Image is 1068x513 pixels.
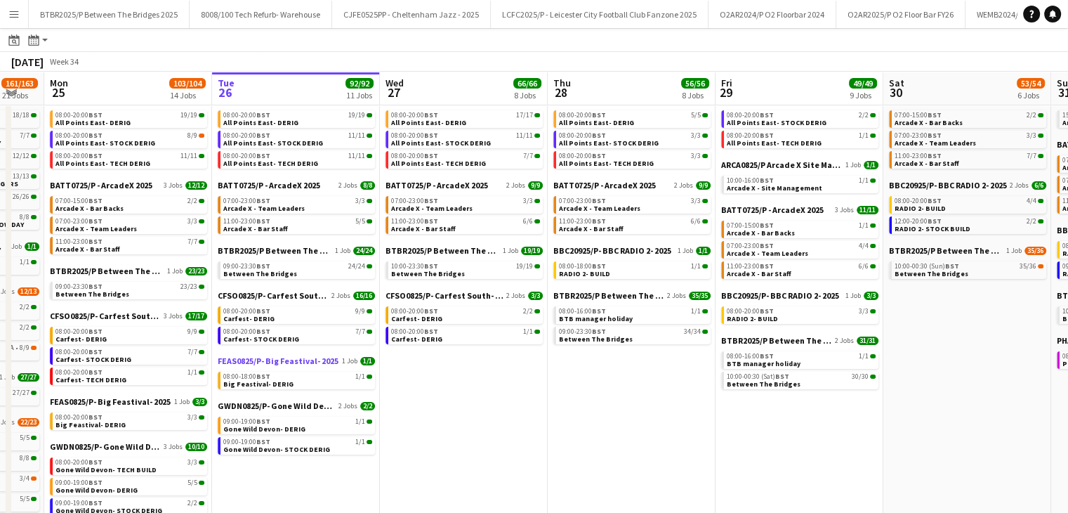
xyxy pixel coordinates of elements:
[553,245,671,256] span: BBC20925/P- BBC RADIO 2- 2025
[167,267,183,275] span: 1 Job
[50,266,207,311] div: BTBR2025/P Between The Bridges 20251 Job23/2309:00-23:30BST23/23Between The Bridges
[528,292,543,300] span: 3/3
[385,180,543,245] div: BATT0725/P - ArcadeX 20252 Jobs9/907:00-23:00BST3/3Arcade X - Team Leaders11:00-23:00BST6/6Arcade...
[553,180,656,190] span: BATT0725/P - ArcadeX 2025
[928,131,942,140] span: BST
[727,269,791,278] span: Arcade X - Bar Staff
[50,94,207,180] div: APEA0825/P- All Points East- 20253 Jobs38/3908:00-20:00BST19/19All Points East- DERIG08:00-20:00B...
[721,160,878,204] div: ARCA0825/P Arcade X Site Management1 Job1/110:00-16:00BST1/1Arcade X - Site Management
[1020,263,1036,270] span: 35/36
[348,132,365,139] span: 11/11
[164,181,183,190] span: 3 Jobs
[760,241,774,250] span: BST
[559,159,654,168] span: All Points East- TECH DERIG
[360,181,375,190] span: 8/8
[187,197,197,204] span: 2/2
[895,197,942,204] span: 08:00-20:00
[727,222,774,229] span: 07:00-15:00
[559,263,606,270] span: 08:00-18:00
[845,161,861,169] span: 1 Job
[895,110,1043,126] a: 07:00-15:00BST2/2Arcade X - Bar Backs
[424,151,438,160] span: BST
[889,245,1046,282] div: BTBR2025/P Between The Bridges 20251 Job35/3610:00-00:30 (Sun)BST35/36Between The Bridges
[424,131,438,140] span: BST
[20,132,29,139] span: 7/7
[859,263,869,270] span: 6/6
[553,94,711,180] div: APEA0825/P- All Points East- 20253 Jobs11/1108:00-20:00BST5/5All Points East- DERIG08:00-20:00BST...
[559,152,606,160] span: 08:00-20:00
[721,204,878,290] div: BATT0725/P - ArcadeX 20253 Jobs11/1107:00-15:00BST1/1Arcade X - Bar Backs07:00-23:00BST4/4Arcade ...
[391,138,491,148] span: All Points East- STOCK DERIG
[29,1,190,28] button: BTBR2025/P Between The Bridges 2025
[218,245,375,290] div: BTBR2025/P Between The Bridges 20251 Job24/2409:00-23:30BST24/24Between The Bridges
[218,245,332,256] span: BTBR2025/P Between The Bridges 2025
[348,152,365,160] span: 11/11
[523,152,533,160] span: 7/7
[559,204,640,213] span: Arcade X - Team Leaders
[223,263,270,270] span: 09:00-23:30
[859,132,869,139] span: 1/1
[592,261,606,271] span: BST
[391,218,438,225] span: 11:00-23:00
[592,131,606,140] span: BST
[55,204,124,213] span: Arcade X - Bar Backs
[223,197,270,204] span: 07:00-23:00
[857,206,878,214] span: 11/11
[691,218,701,225] span: 6/6
[424,110,438,119] span: BST
[332,1,491,28] button: CJFE0525PP - Cheltenham Jazz - 2025
[727,249,808,258] span: Arcade X - Team Leaders
[760,110,774,119] span: BST
[385,180,488,190] span: BATT0725/P - ArcadeX 2025
[503,247,518,255] span: 1 Job
[55,152,103,160] span: 08:00-20:00
[88,110,103,119] span: BST
[727,263,774,270] span: 11:00-23:00
[385,245,543,256] a: BTBR2025/P Between The Bridges 20251 Job19/19
[348,263,365,270] span: 24/24
[895,261,1043,278] a: 10:00-00:30 (Sun)BST35/36Between The Bridges
[928,196,942,205] span: BST
[859,222,869,229] span: 1/1
[256,306,270,316] span: BST
[218,180,375,245] div: BATT0725/P - ArcadeX 20252 Jobs8/807:00-23:00BST3/3Arcade X - Team Leaders11:00-23:00BST5/5Arcade...
[180,112,197,119] span: 19/19
[506,181,525,190] span: 2 Jobs
[391,132,438,139] span: 08:00-20:00
[859,112,869,119] span: 2/2
[391,112,438,119] span: 08:00-20:00
[895,216,1043,233] a: 12:00-20:00BST2/2RADIO 2- STOCK BUILD
[928,216,942,226] span: BST
[391,263,438,270] span: 10:00-23:30
[187,218,197,225] span: 3/3
[391,196,540,212] a: 07:00-23:00BST3/3Arcade X - Team Leaders
[223,131,372,147] a: 08:00-20:00BST11/11All Points East- STOCK DERIG
[689,292,711,300] span: 35/35
[218,290,329,301] span: CFSO0825/P- Carfest South- 2025
[553,290,664,301] span: BTBR2025/P Between The Bridges 2025
[391,152,438,160] span: 08:00-20:00
[727,183,822,193] span: Arcade X - Site Management
[559,224,624,233] span: Arcade X - Bar Staff
[691,112,701,119] span: 5/5
[391,197,438,204] span: 07:00-23:00
[223,112,270,119] span: 08:00-20:00
[55,197,103,204] span: 07:00-15:00
[50,180,207,190] a: BATT0725/P - ArcadeX 20253 Jobs12/12
[55,151,204,167] a: 08:00-20:00BST11/11All Points East- TECH DERIG
[667,292,686,300] span: 2 Jobs
[592,196,606,205] span: BST
[727,261,876,278] a: 11:00-23:00BST6/6Arcade X - Bar Staff
[516,263,533,270] span: 19/19
[553,180,711,245] div: BATT0725/P - ArcadeX 20252 Jobs9/907:00-23:00BST3/3Arcade X - Team Leaders11:00-23:00BST6/6Arcade...
[859,177,869,184] span: 1/1
[559,151,708,167] a: 08:00-20:00BST3/3All Points East- TECH DERIG
[691,152,701,160] span: 3/3
[88,196,103,205] span: BST
[13,173,29,180] span: 13/13
[55,283,103,290] span: 09:00-23:30
[385,94,543,180] div: APEA0825/P- All Points East- 20253 Jobs35/3508:00-20:00BST17/17All Points East- DERIG08:00-20:00B...
[895,112,942,119] span: 07:00-15:00
[391,118,466,127] span: All Points East- DERIG
[391,151,540,167] a: 08:00-20:00BST7/7All Points East- TECH DERIG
